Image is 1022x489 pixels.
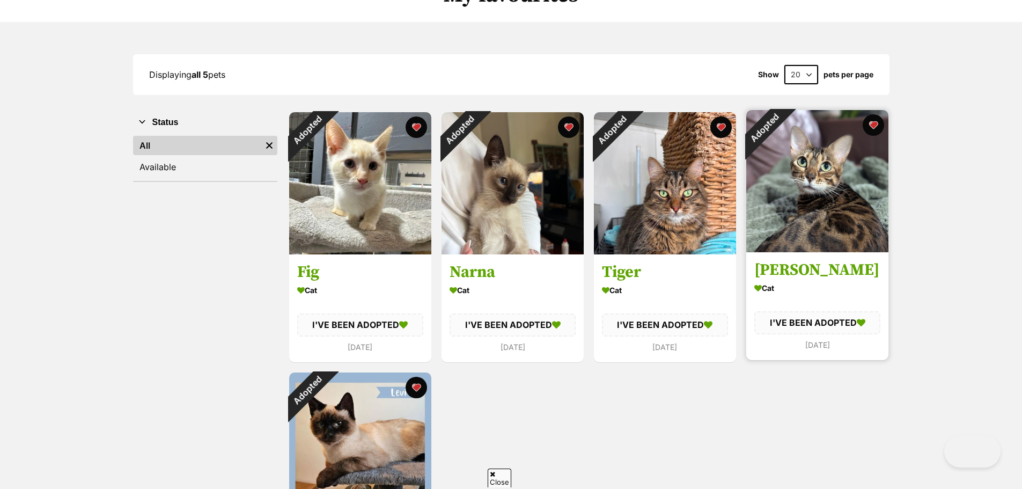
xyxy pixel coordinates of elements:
[594,112,736,254] img: Tiger
[754,260,880,281] h3: [PERSON_NAME]
[275,359,339,422] div: Adopted
[863,114,884,136] button: favourite
[944,435,1001,468] iframe: Help Scout Beacon - Open
[732,96,796,160] div: Adopted
[602,340,728,354] div: [DATE]
[192,69,208,80] strong: all 5
[746,244,888,254] a: Adopted
[754,281,880,296] div: Cat
[442,254,584,362] a: Narna Cat I'VE BEEN ADOPTED [DATE] favourite
[450,283,576,298] div: Cat
[289,254,431,362] a: Fig Cat I'VE BEEN ADOPTED [DATE] favourite
[289,112,431,254] img: Fig
[450,340,576,354] div: [DATE]
[602,262,728,283] h3: Tiger
[558,116,579,138] button: favourite
[406,377,427,398] button: favourite
[746,110,888,252] img: Sarvani
[442,112,584,254] img: Narna
[450,314,576,337] div: I'VE BEEN ADOPTED
[261,136,277,155] a: Remove filter
[133,157,277,177] a: Available
[710,116,732,138] button: favourite
[133,134,277,181] div: Status
[579,98,643,162] div: Adopted
[758,70,779,79] span: Show
[594,246,736,257] a: Adopted
[594,254,736,362] a: Tiger Cat I'VE BEEN ADOPTED [DATE] favourite
[450,262,576,283] h3: Narna
[149,69,225,80] span: Displaying pets
[297,283,423,298] div: Cat
[488,469,511,487] span: Close
[133,136,261,155] a: All
[427,98,491,162] div: Adopted
[406,116,427,138] button: favourite
[824,70,873,79] label: pets per page
[602,314,728,337] div: I'VE BEEN ADOPTED
[754,312,880,334] div: I'VE BEEN ADOPTED
[275,98,339,162] div: Adopted
[289,246,431,257] a: Adopted
[133,115,277,129] button: Status
[602,283,728,298] div: Cat
[297,262,423,283] h3: Fig
[746,252,888,360] a: [PERSON_NAME] Cat I'VE BEEN ADOPTED [DATE] favourite
[754,338,880,352] div: [DATE]
[297,314,423,337] div: I'VE BEEN ADOPTED
[442,246,584,257] a: Adopted
[297,340,423,354] div: [DATE]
